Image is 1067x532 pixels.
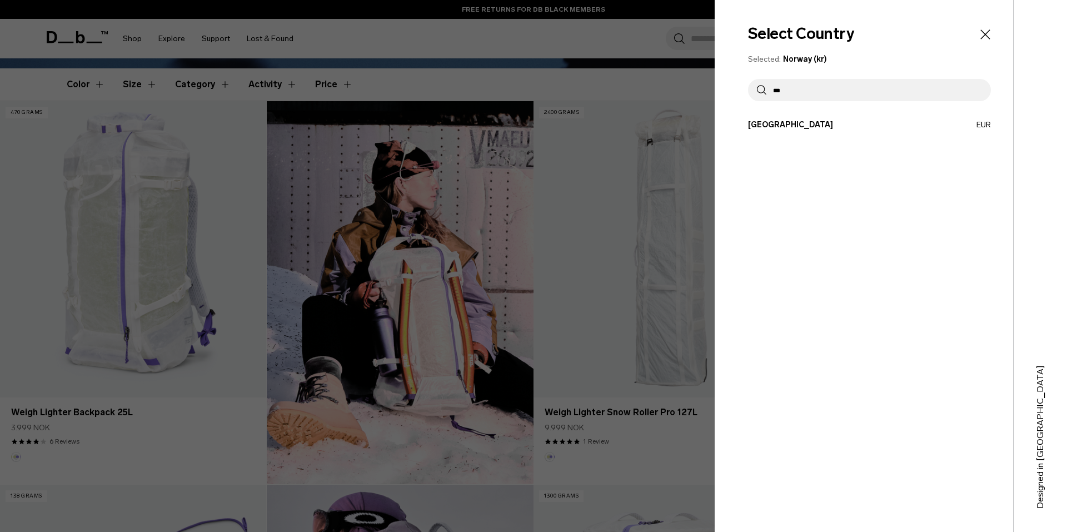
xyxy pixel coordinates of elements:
[748,54,781,64] span: Selected:
[748,22,854,46] h2: Select Country
[1034,365,1047,509] p: Designed in [GEOGRAPHIC_DATA]
[748,119,991,131] button: Redirect
[978,27,991,40] button: Close
[783,54,827,64] span: Norway (kr)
